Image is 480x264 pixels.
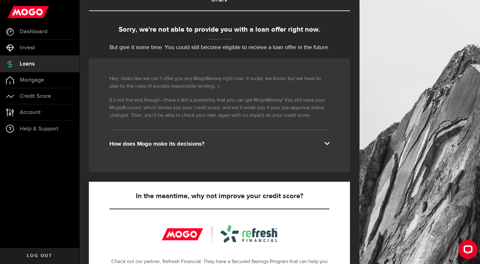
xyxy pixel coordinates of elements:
span: Dashboard [20,29,47,35]
div: Sorry, we're not able to provide you with a loan offer right now. [89,25,350,35]
p: But give it some time. You could still become eligible to receive a loan offer in the future. [89,43,350,52]
p: Hey, looks like we can’t offer you any MogoMoney right now. It sucks, we know, but we have to pla... [109,75,329,90]
span: Account [20,110,41,115]
div: How does Mogo make its decisions? [109,140,329,148]
iframe: LiveChat chat widget [453,237,480,264]
span: Mortgage [20,77,44,83]
h5: In the meantime, why not improve your credit score? [109,192,329,200]
p: It’s not the end though—there’s still a possibility that you can get MogoMoney! You still have yo... [109,97,329,119]
span: Loans [20,61,35,67]
span: Credit Score [20,93,51,99]
span: Invest [20,45,35,51]
span: Help & Support [20,126,58,132]
span: Log out [27,254,52,258]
